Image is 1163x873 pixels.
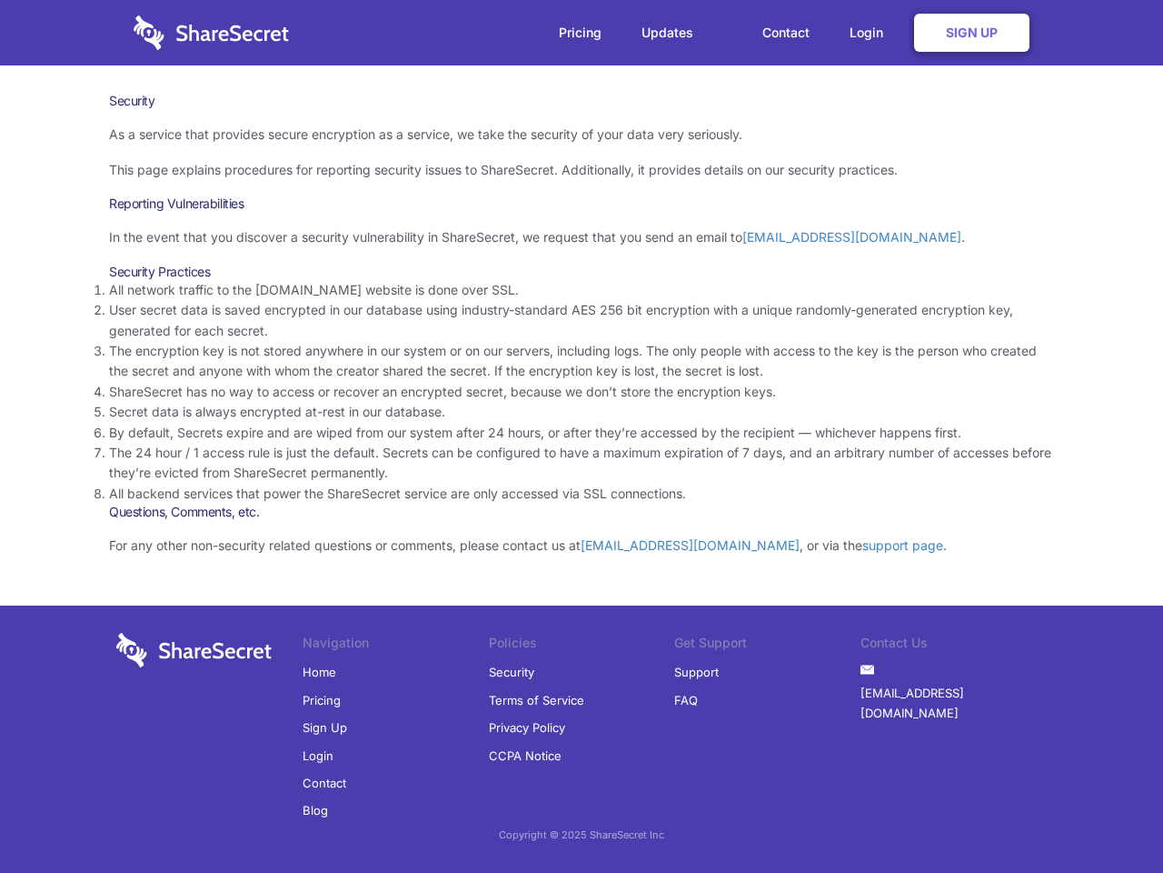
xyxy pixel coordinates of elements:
[860,679,1047,727] a: [EMAIL_ADDRESS][DOMAIN_NAME]
[914,14,1029,52] a: Sign Up
[109,280,1054,300] li: All network traffic to the [DOMAIN_NAME] website is done over SSL.
[109,125,1054,145] p: As a service that provides secure encryption as a service, we take the security of your data very...
[303,714,347,741] a: Sign Up
[862,537,943,553] a: support page
[109,484,1054,504] li: All backend services that power the ShareSecret service are only accessed via SSL connections.
[109,443,1054,484] li: The 24 hour / 1 access rule is just the default. Secrets can be configured to have a maximum expi...
[303,658,336,686] a: Home
[109,264,1054,280] h3: Security Practices
[116,633,272,667] img: logo-wordmark-white-trans-d4663122ce5f474addd5e946df7df03e33cb6a1c49d2221995e7729f52c070b2.svg
[303,742,333,769] a: Login
[109,402,1054,422] li: Secret data is always encrypted at-rest in our database.
[831,5,910,61] a: Login
[674,633,860,658] li: Get Support
[489,633,675,658] li: Policies
[742,229,961,245] a: [EMAIL_ADDRESS][DOMAIN_NAME]
[109,423,1054,443] li: By default, Secrets expire and are wiped from our system after 24 hours, or after they’re accesse...
[489,714,565,741] a: Privacy Policy
[303,687,341,714] a: Pricing
[303,797,328,824] a: Blog
[109,160,1054,180] p: This page explains procedures for reporting security issues to ShareSecret. Additionally, it prov...
[109,93,1054,109] h1: Security
[109,536,1054,556] p: For any other non-security related questions or comments, please contact us at , or via the .
[489,687,584,714] a: Terms of Service
[109,227,1054,247] p: In the event that you discover a security vulnerability in ShareSecret, we request that you send ...
[134,15,289,50] img: logo-wordmark-white-trans-d4663122ce5f474addd5e946df7df03e33cb6a1c49d2221995e7729f52c070b2.svg
[489,658,534,686] a: Security
[303,633,489,658] li: Navigation
[109,341,1054,382] li: The encryption key is not stored anywhere in our system or on our servers, including logs. The on...
[109,196,1054,212] h3: Reporting Vulnerabilities
[541,5,620,61] a: Pricing
[581,537,800,553] a: [EMAIL_ADDRESS][DOMAIN_NAME]
[109,300,1054,341] li: User secret data is saved encrypted in our database using industry-standard AES 256 bit encryptio...
[303,769,346,797] a: Contact
[860,633,1047,658] li: Contact Us
[674,658,719,686] a: Support
[489,742,562,769] a: CCPA Notice
[109,504,1054,520] h3: Questions, Comments, etc.
[109,382,1054,402] li: ShareSecret has no way to access or recover an encrypted secret, because we don’t store the encry...
[744,5,828,61] a: Contact
[674,687,698,714] a: FAQ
